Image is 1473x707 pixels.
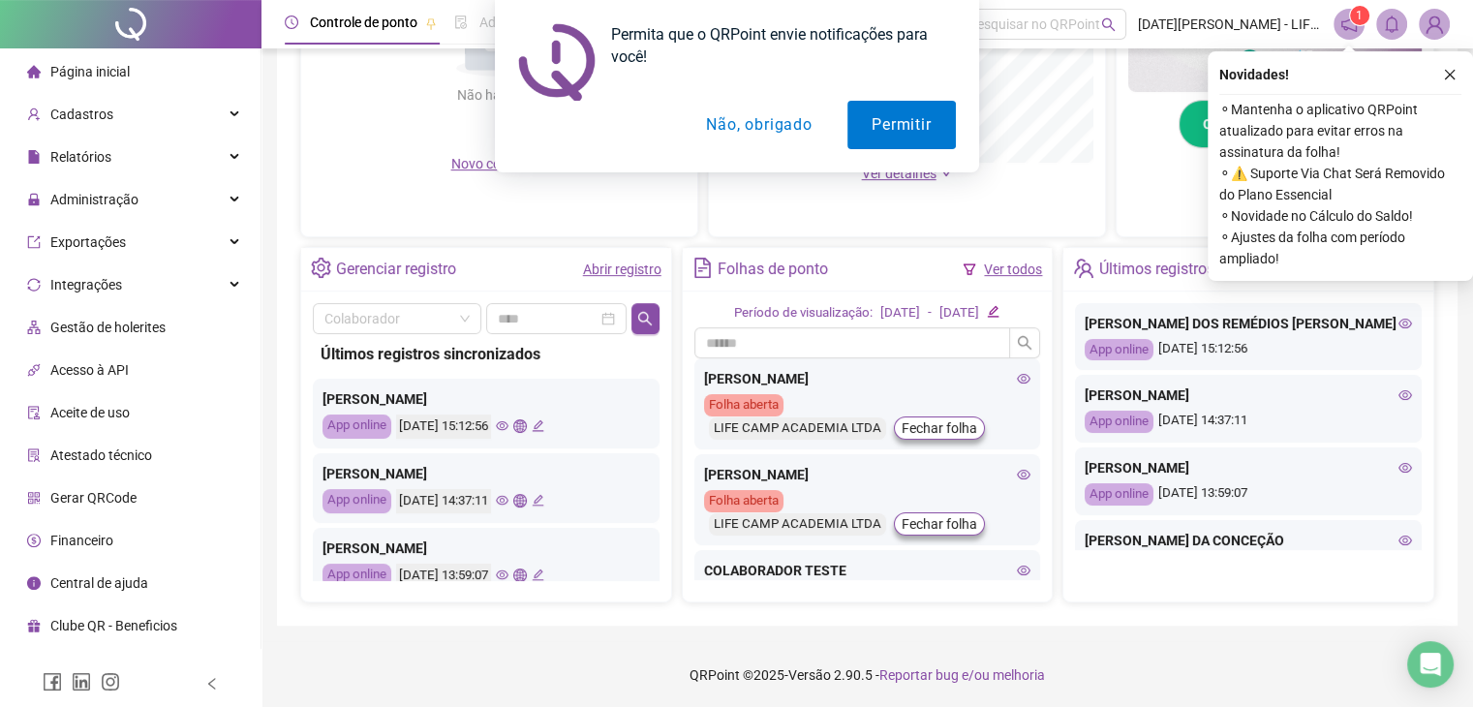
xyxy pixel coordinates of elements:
span: edit [532,494,544,507]
button: Não, obrigado [682,101,836,149]
div: Folha aberta [704,394,783,416]
span: Atestado técnico [50,447,152,463]
span: eye [496,419,508,432]
a: Abrir registro [583,261,661,277]
span: Ver detalhes [862,166,936,181]
div: Período de visualização: [734,303,873,323]
span: Exportações [50,234,126,250]
span: eye [496,569,508,581]
img: notification icon [518,23,596,101]
span: Fechar folha [902,513,977,535]
div: App online [322,415,391,439]
div: [PERSON_NAME] [704,368,1031,389]
a: Ver todos [984,261,1042,277]
span: Clube QR - Beneficios [50,618,177,633]
span: Aceite de uso [50,405,130,420]
div: [DATE] 14:37:11 [1085,411,1412,433]
span: Versão [788,667,831,683]
div: Últimos registros sincronizados [1099,253,1314,286]
div: App online [1085,411,1153,433]
div: [PERSON_NAME] DOS REMÉDIOS [PERSON_NAME] [1085,313,1412,334]
div: [DATE] 13:59:07 [396,564,491,588]
span: dollar [27,534,41,547]
span: Gestão de holerites [50,320,166,335]
button: Fechar folha [894,512,985,536]
div: App online [1085,339,1153,361]
button: Fechar folha [894,416,985,440]
a: Ver detalhes down [862,166,953,181]
span: edit [987,305,999,318]
div: Gerenciar registro [336,253,456,286]
div: [PERSON_NAME] DA CONCEÇÃO [1085,530,1412,551]
span: instagram [101,672,120,692]
span: eye [1398,317,1412,330]
div: Folha aberta [704,490,783,512]
span: ⚬ Ajustes da folha com período ampliado! [1219,227,1461,269]
div: LIFE CAMP ACADEMIA LTDA [709,513,886,536]
div: LIFE CAMP ACADEMIA LTDA [709,417,886,440]
span: edit [532,419,544,432]
span: eye [1398,461,1412,475]
span: gift [27,619,41,632]
span: Administração [50,192,138,207]
span: down [939,166,953,179]
span: eye [1017,564,1030,577]
div: [PERSON_NAME] [322,463,650,484]
span: Financeiro [50,533,113,548]
div: [DATE] 15:12:56 [396,415,491,439]
div: App online [322,489,391,513]
span: facebook [43,672,62,692]
div: [PERSON_NAME] [1085,384,1412,406]
div: Permita que o QRPoint envie notificações para você! [596,23,956,68]
span: sync [27,278,41,292]
span: lock [27,193,41,206]
div: App online [1085,483,1153,506]
div: App online [322,564,391,588]
span: export [27,235,41,249]
span: file-text [692,258,713,278]
span: ⚬ Novidade no Cálculo do Saldo! [1219,205,1461,227]
span: apartment [27,321,41,334]
span: search [1017,335,1032,351]
span: ⚬ ⚠️ Suporte Via Chat Será Removido do Plano Essencial [1219,163,1461,205]
div: Open Intercom Messenger [1407,641,1454,688]
span: api [27,363,41,377]
div: Folhas de ponto [718,253,828,286]
span: eye [1017,372,1030,385]
span: eye [1017,468,1030,481]
span: Integrações [50,277,122,292]
span: qrcode [27,491,41,505]
span: global [513,419,526,432]
span: global [513,569,526,581]
span: Fechar folha [902,417,977,439]
span: Acesso à API [50,362,129,378]
span: Gerar QRCode [50,490,137,506]
span: eye [496,494,508,507]
button: Permitir [847,101,955,149]
span: eye [1398,534,1412,547]
div: [DATE] 13:59:07 [1085,483,1412,506]
div: COLABORADOR TESTE [704,560,1031,581]
span: audit [27,406,41,419]
div: [PERSON_NAME] [704,464,1031,485]
span: setting [311,258,331,278]
span: filter [963,262,976,276]
div: [PERSON_NAME] [322,388,650,410]
span: team [1073,258,1093,278]
div: [DATE] [880,303,920,323]
span: Reportar bug e/ou melhoria [879,667,1045,683]
div: - [928,303,932,323]
div: [DATE] [939,303,979,323]
span: global [513,494,526,507]
div: [DATE] 15:12:56 [1085,339,1412,361]
div: [PERSON_NAME] [322,538,650,559]
span: eye [1398,388,1412,402]
span: info-circle [27,576,41,590]
span: solution [27,448,41,462]
div: Últimos registros sincronizados [321,342,652,366]
div: [PERSON_NAME] [1085,457,1412,478]
div: [DATE] 14:37:11 [396,489,491,513]
span: left [205,677,219,691]
span: search [637,311,653,326]
span: edit [532,569,544,581]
